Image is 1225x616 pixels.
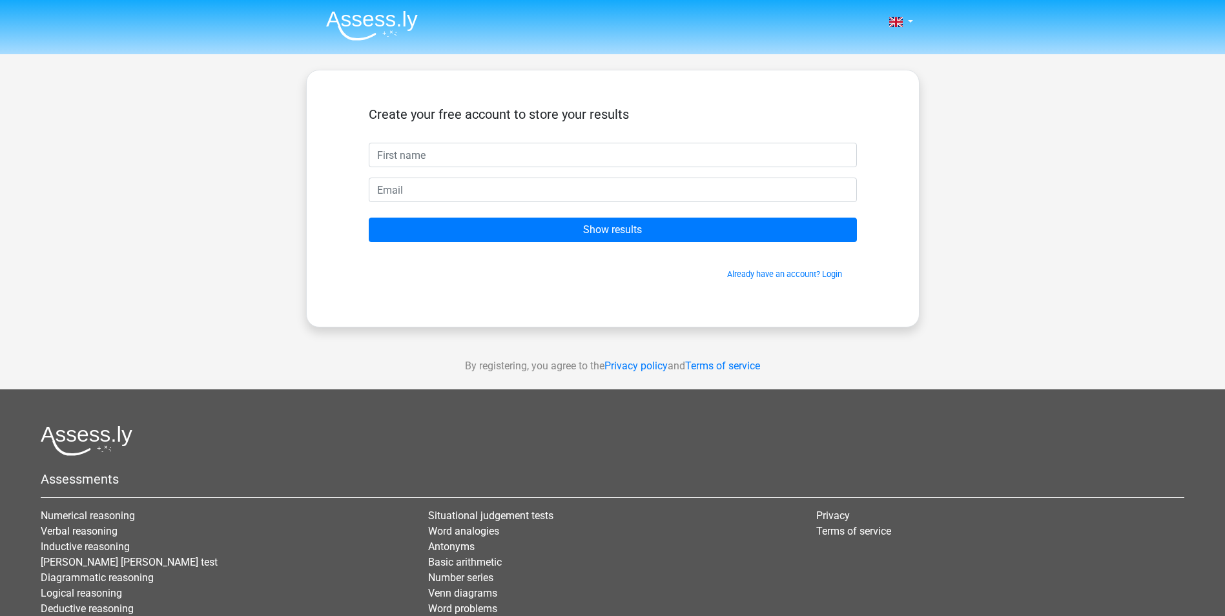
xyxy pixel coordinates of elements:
a: Verbal reasoning [41,525,118,537]
a: Logical reasoning [41,587,122,599]
h5: Assessments [41,471,1184,487]
input: Show results [369,218,857,242]
a: [PERSON_NAME] [PERSON_NAME] test [41,556,218,568]
a: Deductive reasoning [41,602,134,615]
a: Privacy [816,509,850,522]
img: Assessly [326,10,418,41]
a: Word problems [428,602,497,615]
a: Situational judgement tests [428,509,553,522]
a: Word analogies [428,525,499,537]
a: Already have an account? Login [727,269,842,279]
a: Venn diagrams [428,587,497,599]
a: Terms of service [685,360,760,372]
h5: Create your free account to store your results [369,107,857,122]
a: Basic arithmetic [428,556,502,568]
a: Terms of service [816,525,891,537]
a: Diagrammatic reasoning [41,571,154,584]
a: Number series [428,571,493,584]
a: Privacy policy [604,360,668,372]
a: Numerical reasoning [41,509,135,522]
img: Assessly logo [41,426,132,456]
input: First name [369,143,857,167]
a: Inductive reasoning [41,540,130,553]
a: Antonyms [428,540,475,553]
input: Email [369,178,857,202]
